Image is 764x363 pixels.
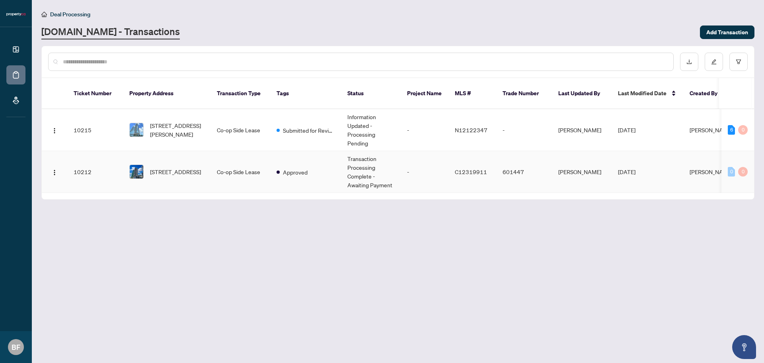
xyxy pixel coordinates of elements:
button: Add Transaction [700,26,754,39]
span: C12319911 [455,168,487,175]
span: [STREET_ADDRESS][PERSON_NAME] [150,121,204,139]
td: - [496,109,552,151]
span: home [41,12,47,17]
span: Last Modified Date [618,89,667,98]
span: edit [711,59,717,65]
img: Logo [51,169,58,176]
span: download [686,59,692,65]
span: Approved [283,168,308,177]
button: Logo [48,124,61,136]
td: - [401,151,448,193]
span: [PERSON_NAME] [690,168,733,175]
td: [PERSON_NAME] [552,151,612,193]
td: 10215 [67,109,123,151]
span: [DATE] [618,126,635,133]
a: [DOMAIN_NAME] - Transactions [41,25,180,39]
span: Submitted for Review [283,126,335,135]
button: Logo [48,165,61,178]
button: Open asap [732,335,756,359]
button: download [680,53,698,71]
th: Created By [683,78,731,109]
th: Tags [270,78,341,109]
span: Add Transaction [706,26,748,39]
img: thumbnail-img [130,165,143,179]
span: Deal Processing [50,11,90,18]
th: Status [341,78,401,109]
span: [STREET_ADDRESS] [150,167,201,176]
th: Last Updated By [552,78,612,109]
td: 601447 [496,151,552,193]
th: Transaction Type [210,78,270,109]
th: Trade Number [496,78,552,109]
img: logo [6,12,25,17]
span: filter [736,59,741,65]
span: [PERSON_NAME] [690,126,733,133]
img: Logo [51,128,58,134]
th: Project Name [401,78,448,109]
td: Co-op Side Lease [210,109,270,151]
th: Ticket Number [67,78,123,109]
span: [DATE] [618,168,635,175]
th: Property Address [123,78,210,109]
td: - [401,109,448,151]
td: 10212 [67,151,123,193]
th: Last Modified Date [612,78,683,109]
button: edit [705,53,723,71]
div: 0 [728,167,735,177]
td: Information Updated - Processing Pending [341,109,401,151]
div: 0 [738,167,748,177]
button: filter [729,53,748,71]
td: [PERSON_NAME] [552,109,612,151]
th: MLS # [448,78,496,109]
img: thumbnail-img [130,123,143,137]
span: BF [12,341,20,353]
td: Transaction Processing Complete - Awaiting Payment [341,151,401,193]
div: 6 [728,125,735,135]
div: 0 [738,125,748,135]
span: N12122347 [455,126,487,133]
td: Co-op Side Lease [210,151,270,193]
